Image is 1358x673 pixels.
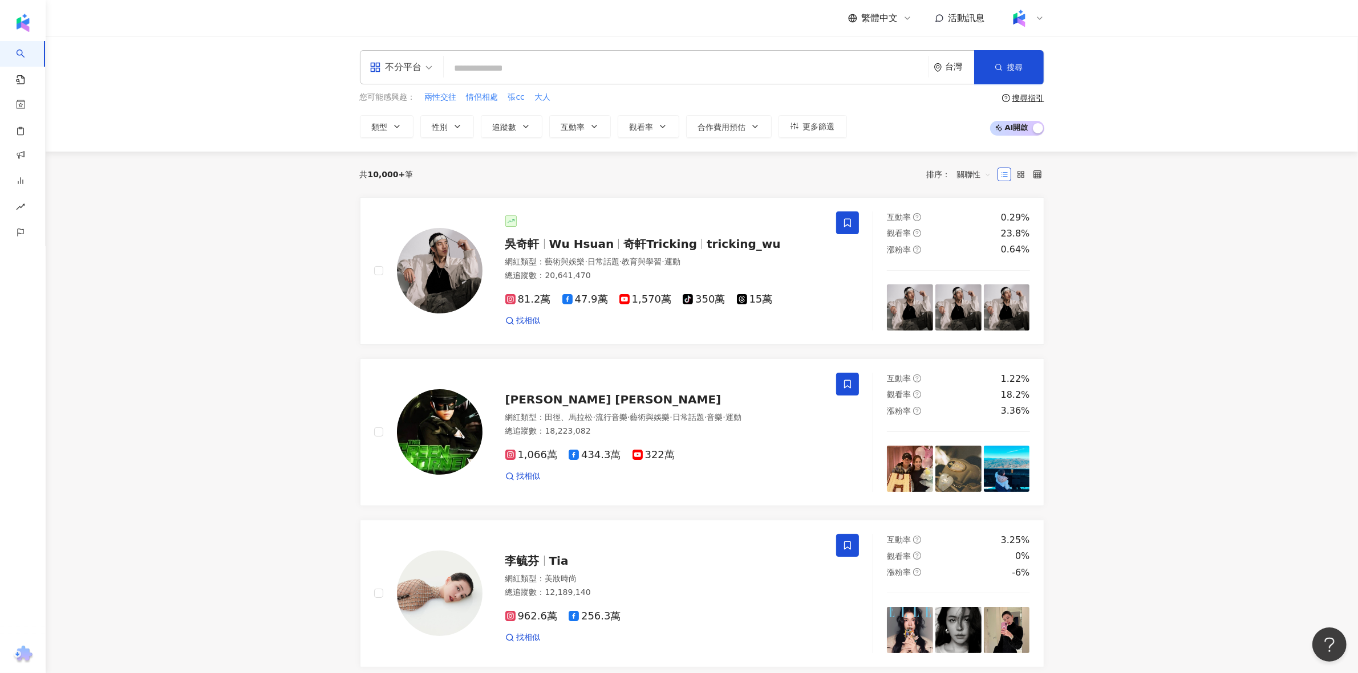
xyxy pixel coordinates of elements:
span: 教育與學習 [622,257,662,266]
a: 找相似 [505,632,541,643]
img: Kolr%20app%20icon%20%281%29.png [1008,7,1030,29]
span: 1,570萬 [619,293,672,305]
span: question-circle [913,390,921,398]
img: post-image [984,284,1030,331]
span: 大人 [534,92,550,103]
img: logo icon [14,14,32,32]
span: 奇軒Tricking [623,237,697,251]
div: 23.8% [1001,227,1030,240]
div: 排序： [927,165,998,183]
span: 互動率 [887,535,911,544]
span: 繁體中文 [862,12,898,25]
div: 總追蹤數 ： 12,189,140 [505,587,823,598]
span: 活動訊息 [948,13,985,23]
span: 運動 [664,257,680,266]
span: · [619,257,622,266]
div: 網紅類型 ： [505,412,823,423]
div: 3.25% [1001,534,1030,546]
span: question-circle [913,246,921,254]
span: Wu Hsuan [549,237,614,251]
a: search [16,41,39,85]
span: · [627,413,630,422]
span: question-circle [913,568,921,576]
span: 田徑、馬拉松 [545,413,593,422]
span: 藝術與娛樂 [545,257,585,266]
div: 18.2% [1001,389,1030,401]
span: 962.6萬 [505,610,558,622]
img: KOL Avatar [397,389,483,475]
span: 434.3萬 [569,449,621,461]
span: 張cc [508,92,525,103]
span: question-circle [913,213,921,221]
iframe: Help Scout Beacon - Open [1312,627,1347,662]
span: 256.3萬 [569,610,621,622]
span: · [723,413,725,422]
span: · [585,257,587,266]
span: 找相似 [517,315,541,327]
button: 性別 [420,115,474,138]
div: 台灣 [946,62,974,72]
span: 漲粉率 [887,406,911,415]
button: 大人 [534,91,551,104]
span: 觀看率 [630,123,654,132]
span: question-circle [1002,94,1010,102]
img: post-image [984,607,1030,653]
span: tricking_wu [707,237,781,251]
span: 李毓芬 [505,554,540,568]
div: 網紅類型 ： [505,256,823,268]
span: 情侶相處 [467,92,498,103]
span: Tia [549,554,569,568]
button: 類型 [360,115,414,138]
span: 日常話題 [587,257,619,266]
span: 日常話題 [672,413,704,422]
img: post-image [935,607,982,653]
span: appstore [370,62,381,73]
span: question-circle [913,552,921,560]
button: 觀看率 [618,115,679,138]
span: 互動率 [887,213,911,222]
span: 搜尋 [1007,63,1023,72]
span: [PERSON_NAME] [PERSON_NAME] [505,393,721,406]
div: 總追蹤數 ： 20,641,470 [505,270,823,282]
span: question-circle [913,407,921,415]
span: · [670,413,672,422]
span: 漲粉率 [887,568,911,577]
div: 總追蹤數 ： 18,223,082 [505,426,823,437]
span: 1,066萬 [505,449,558,461]
img: post-image [887,446,933,492]
span: 吳奇軒 [505,237,540,251]
div: 0.29% [1001,211,1030,224]
button: 情侶相處 [466,91,499,104]
span: rise [16,195,25,221]
span: 更多篩選 [803,122,835,131]
span: 找相似 [517,471,541,482]
a: KOL Avatar吳奇軒Wu Hsuan奇軒Trickingtricking_wu網紅類型：藝術與娛樂·日常話題·教育與學習·運動總追蹤數：20,641,47081.2萬47.9萬1,570萬... [360,197,1044,345]
span: 10,000+ [368,170,406,179]
a: 找相似 [505,315,541,327]
div: 1.22% [1001,373,1030,385]
img: chrome extension [12,646,34,664]
img: KOL Avatar [397,550,483,636]
a: KOL Avatar[PERSON_NAME] [PERSON_NAME]網紅類型：田徑、馬拉松·流行音樂·藝術與娛樂·日常話題·音樂·運動總追蹤數：18,223,0821,066萬434.3萬... [360,358,1044,506]
button: 張cc [508,91,525,104]
span: 追蹤數 [493,123,517,132]
span: question-circle [913,229,921,237]
span: 合作費用預估 [698,123,746,132]
div: 3.36% [1001,405,1030,417]
span: 觀看率 [887,390,911,399]
span: question-circle [913,374,921,382]
span: 81.2萬 [505,293,551,305]
span: 類型 [372,123,388,132]
span: 322萬 [633,449,675,461]
button: 更多篩選 [779,115,847,138]
a: KOL Avatar李毓芬Tia網紅類型：美妝時尚總追蹤數：12,189,140962.6萬256.3萬找相似互動率question-circle3.25%觀看率question-circle0... [360,520,1044,667]
div: 0% [1015,550,1029,562]
div: 不分平台 [370,58,422,76]
span: · [704,413,707,422]
span: 美妝時尚 [545,574,577,583]
button: 合作費用預估 [686,115,772,138]
span: 互動率 [561,123,585,132]
button: 追蹤數 [481,115,542,138]
span: 互動率 [887,374,911,383]
span: 您可能感興趣： [360,92,416,103]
